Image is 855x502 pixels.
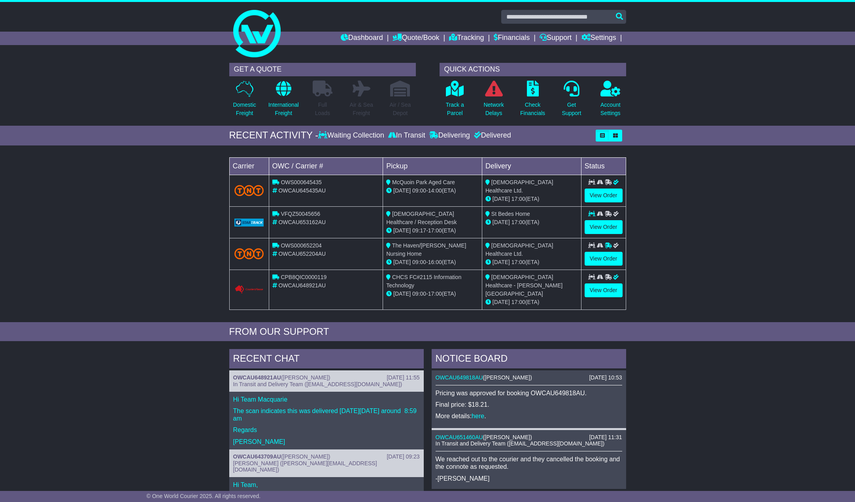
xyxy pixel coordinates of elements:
[283,453,328,460] span: [PERSON_NAME]
[581,32,616,45] a: Settings
[436,434,483,440] a: OWCAU651460AU
[318,131,386,140] div: Waiting Collection
[283,374,328,381] span: [PERSON_NAME]
[493,196,510,202] span: [DATE]
[281,242,322,249] span: OWS000652204
[147,493,261,499] span: © One World Courier 2025. All rights reserved.
[281,179,322,185] span: OWS000645435
[440,63,626,76] div: QUICK ACTIONS
[386,226,479,235] div: - (ETA)
[472,131,511,140] div: Delivered
[600,80,621,122] a: AccountSettings
[585,189,623,202] a: View Order
[392,179,455,185] span: McQuoin Park Aged Care
[493,299,510,305] span: [DATE]
[485,298,578,306] div: (ETA)
[233,101,256,117] p: Domestic Freight
[436,389,622,397] p: Pricing was approved for booking OWCAU649818AU.
[485,258,578,266] div: (ETA)
[387,453,419,460] div: [DATE] 09:23
[436,374,622,381] div: ( )
[561,80,581,122] a: GetSupport
[482,157,581,175] td: Delivery
[585,220,623,234] a: View Order
[229,326,626,338] div: FROM OUR SUPPORT
[412,259,426,265] span: 09:00
[269,157,383,175] td: OWC / Carrier #
[485,434,530,440] span: [PERSON_NAME]
[268,101,299,117] p: International Freight
[585,252,623,266] a: View Order
[511,259,525,265] span: 17:00
[341,32,383,45] a: Dashboard
[485,374,530,381] span: [PERSON_NAME]
[278,219,326,225] span: OWCAU653162AU
[281,274,327,280] span: CPB8QIC0000119
[436,434,622,441] div: ( )
[234,185,264,196] img: TNT_Domestic.png
[393,259,411,265] span: [DATE]
[232,80,256,122] a: DomesticFreight
[589,434,622,441] div: [DATE] 11:31
[393,291,411,297] span: [DATE]
[494,32,530,45] a: Financials
[511,219,525,225] span: 17:00
[445,80,464,122] a: Track aParcel
[233,453,281,460] a: OWCAU643709AU
[412,227,426,234] span: 09:17
[386,290,479,298] div: - (ETA)
[233,438,420,445] p: [PERSON_NAME]
[485,195,578,203] div: (ETA)
[436,412,622,420] p: More details: .
[393,227,411,234] span: [DATE]
[581,157,626,175] td: Status
[278,251,326,257] span: OWCAU652204AU
[472,413,484,419] a: here
[386,131,427,140] div: In Transit
[233,426,420,434] p: Regards
[350,101,373,117] p: Air & Sea Freight
[233,396,420,403] p: Hi Team Macquarie
[386,242,466,257] span: The Haven/[PERSON_NAME] Nursing Home
[428,259,442,265] span: 16:00
[493,219,510,225] span: [DATE]
[229,349,424,370] div: RECENT CHAT
[233,453,420,460] div: ( )
[493,259,510,265] span: [DATE]
[428,227,442,234] span: 17:00
[229,157,269,175] td: Carrier
[278,282,326,289] span: OWCAU648921AU
[589,374,622,381] div: [DATE] 10:53
[313,101,332,117] p: Full Loads
[412,291,426,297] span: 09:00
[393,187,411,194] span: [DATE]
[278,187,326,194] span: OWCAU645435AU
[520,101,545,117] p: Check Financials
[446,101,464,117] p: Track a Parcel
[562,101,581,117] p: Get Support
[485,218,578,226] div: (ETA)
[449,32,484,45] a: Tracking
[483,101,504,117] p: Network Delays
[600,101,621,117] p: Account Settings
[485,242,553,257] span: [DEMOGRAPHIC_DATA] Healthcare Ltd.
[386,274,461,289] span: CHCS FC#2115 Information Technology
[229,63,416,76] div: GET A QUOTE
[436,455,622,470] p: We reached out to the courier and they cancelled the booking and the connote as requested.
[386,258,479,266] div: - (ETA)
[520,80,545,122] a: CheckFinancials
[436,374,483,381] a: OWCAU649818AU
[511,196,525,202] span: 17:00
[585,283,623,297] a: View Order
[511,299,525,305] span: 17:00
[234,248,264,259] img: TNT_Domestic.png
[485,274,562,297] span: [DEMOGRAPHIC_DATA] Healthcare - [PERSON_NAME][GEOGRAPHIC_DATA]
[432,349,626,370] div: NOTICE BOARD
[229,130,319,141] div: RECENT ACTIVITY -
[281,211,320,217] span: VFQZ50045656
[268,80,299,122] a: InternationalFreight
[390,101,411,117] p: Air / Sea Depot
[485,179,553,194] span: [DEMOGRAPHIC_DATA] Healthcare Ltd.
[233,374,281,381] a: OWCAU648921AU
[233,460,377,473] span: [PERSON_NAME] ([PERSON_NAME][EMAIL_ADDRESS][DOMAIN_NAME])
